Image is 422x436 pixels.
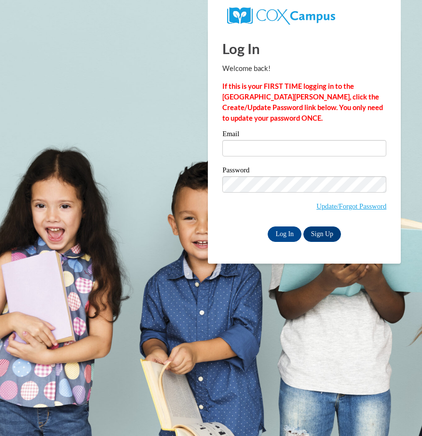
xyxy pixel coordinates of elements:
p: Welcome back! [222,63,386,74]
label: Password [222,167,386,176]
h1: Log In [222,39,386,58]
a: COX Campus [227,11,335,19]
img: COX Campus [227,7,335,25]
label: Email [222,130,386,140]
a: Sign Up [303,226,341,242]
input: Log In [268,226,301,242]
a: Update/Forgot Password [316,202,386,210]
strong: If this is your FIRST TIME logging in to the [GEOGRAPHIC_DATA][PERSON_NAME], click the Create/Upd... [222,82,383,122]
